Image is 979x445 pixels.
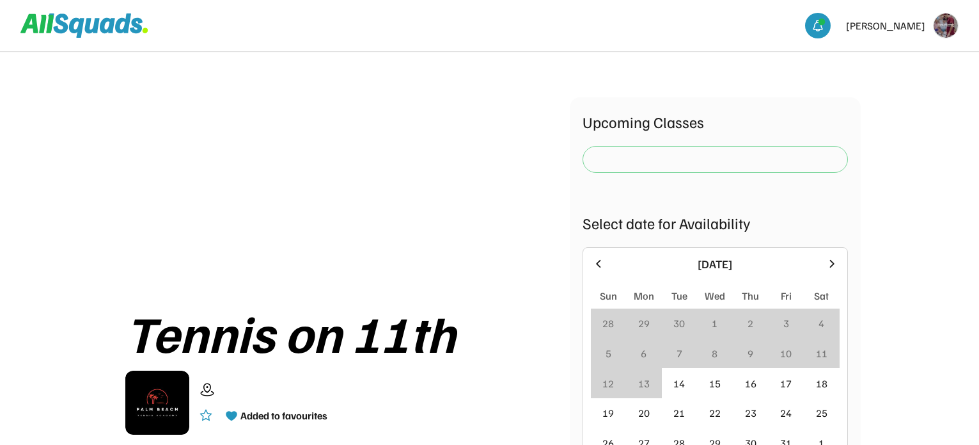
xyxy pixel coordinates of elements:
div: 6 [641,346,646,361]
div: 3 [783,316,789,331]
div: 5 [606,346,611,361]
div: 28 [602,316,614,331]
div: 10 [780,346,792,361]
div: [DATE] [613,255,818,273]
div: 16 [745,376,756,391]
div: 8 [712,346,717,361]
div: Tennis on 11th [125,304,557,360]
img: bell-03%20%281%29.svg [811,19,824,32]
div: 24 [780,405,792,421]
div: Mon [634,288,654,303]
div: Tue [671,288,687,303]
div: 7 [677,346,682,361]
div: 12 [602,376,614,391]
div: 23 [745,405,756,421]
div: 20 [638,405,650,421]
div: 13 [638,376,650,391]
div: 30 [673,316,685,331]
div: 17 [780,376,792,391]
div: 15 [709,376,721,391]
div: Select date for Availability [583,211,848,234]
div: 9 [748,346,753,361]
div: Sun [600,288,617,303]
div: 22 [709,405,721,421]
div: [PERSON_NAME] [846,18,925,33]
div: Added to favourites [240,408,327,423]
div: 18 [816,376,827,391]
div: Upcoming Classes [583,110,848,133]
div: Fri [781,288,792,303]
div: Thu [742,288,759,303]
div: Wed [705,288,725,303]
div: Sat [814,288,829,303]
div: 11 [816,346,827,361]
div: 29 [638,316,650,331]
div: 19 [602,405,614,421]
div: 4 [818,316,824,331]
img: yH5BAEAAAAALAAAAAABAAEAAAIBRAA7 [165,97,517,289]
img: https%3A%2F%2F94044dc9e5d3b3599ffa5e2d56a015ce.cdn.bubble.io%2Ff1750859707228x370883309576455700%... [934,13,958,38]
img: IMG_2979.png [125,371,189,435]
div: 1 [712,316,717,331]
div: 21 [673,405,685,421]
div: 2 [748,316,753,331]
div: 25 [816,405,827,421]
div: 14 [673,376,685,391]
